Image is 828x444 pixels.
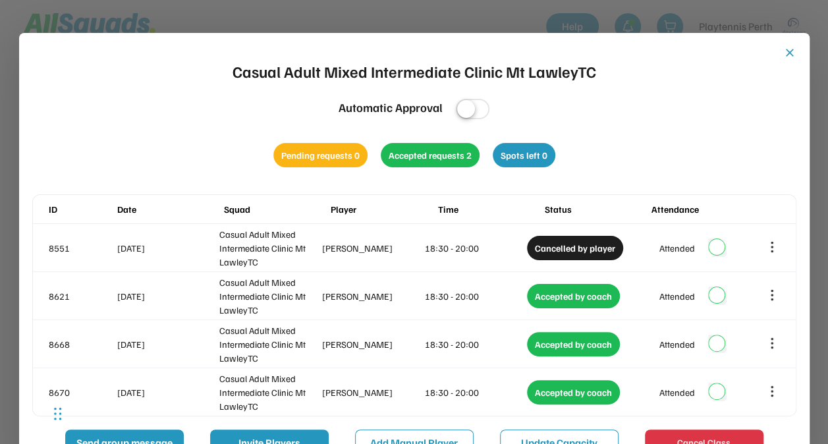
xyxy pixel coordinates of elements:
div: Automatic Approval [339,99,443,117]
div: Date [117,202,221,216]
div: Pending requests 0 [273,143,368,167]
div: Accepted requests 2 [381,143,480,167]
div: 18:30 - 20:00 [425,385,525,399]
div: Accepted by coach [527,284,620,308]
div: ID [49,202,115,216]
div: Spots left 0 [493,143,555,167]
div: Accepted by coach [527,332,620,356]
div: Casual Adult Mixed Intermediate Clinic Mt LawleyTC [219,227,319,269]
div: Attended [659,289,695,303]
div: [PERSON_NAME] [322,337,422,351]
div: Player [331,202,435,216]
div: Casual Adult Mixed Intermediate Clinic Mt LawleyTC [219,275,319,317]
div: [PERSON_NAME] [322,385,422,399]
div: 8551 [49,241,115,255]
div: Squad [224,202,328,216]
div: Cancelled by player [527,236,623,260]
div: 18:30 - 20:00 [425,241,525,255]
div: Accepted by coach [527,380,620,404]
div: Casual Adult Mixed Intermediate Clinic Mt LawleyTC [233,59,596,83]
div: Attended [659,337,695,351]
div: Attendance [651,202,756,216]
div: Time [437,202,541,216]
div: [PERSON_NAME] [322,241,422,255]
div: Attended [659,241,695,255]
div: Status [545,202,649,216]
div: [DATE] [117,241,217,255]
div: Attended [659,385,695,399]
div: [PERSON_NAME] [322,289,422,303]
div: 18:30 - 20:00 [425,337,525,351]
button: close [783,46,796,59]
div: 18:30 - 20:00 [425,289,525,303]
